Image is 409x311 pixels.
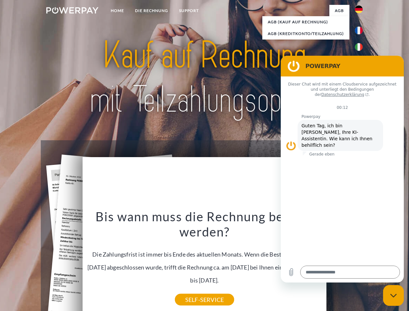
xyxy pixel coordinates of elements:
a: SELF-SERVICE [175,294,234,305]
img: title-powerpay_de.svg [62,31,347,124]
h3: Bis wann muss die Rechnung bezahlt werden? [86,209,323,240]
iframe: Messaging-Fenster [281,56,404,282]
a: AGB (Kreditkonto/Teilzahlung) [262,28,349,40]
img: de [355,6,363,13]
a: DIE RECHNUNG [130,5,174,17]
a: agb [329,5,349,17]
a: Home [105,5,130,17]
a: AGB (Kauf auf Rechnung) [262,16,349,28]
img: fr [355,27,363,34]
div: Die Zahlungsfrist ist immer bis Ende des aktuellen Monats. Wenn die Bestellung z.B. am [DATE] abg... [86,209,323,300]
img: logo-powerpay-white.svg [46,7,98,14]
iframe: Schaltfläche zum Öffnen des Messaging-Fensters; Konversation läuft [383,285,404,306]
a: SUPPORT [174,5,204,17]
img: it [355,43,363,51]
